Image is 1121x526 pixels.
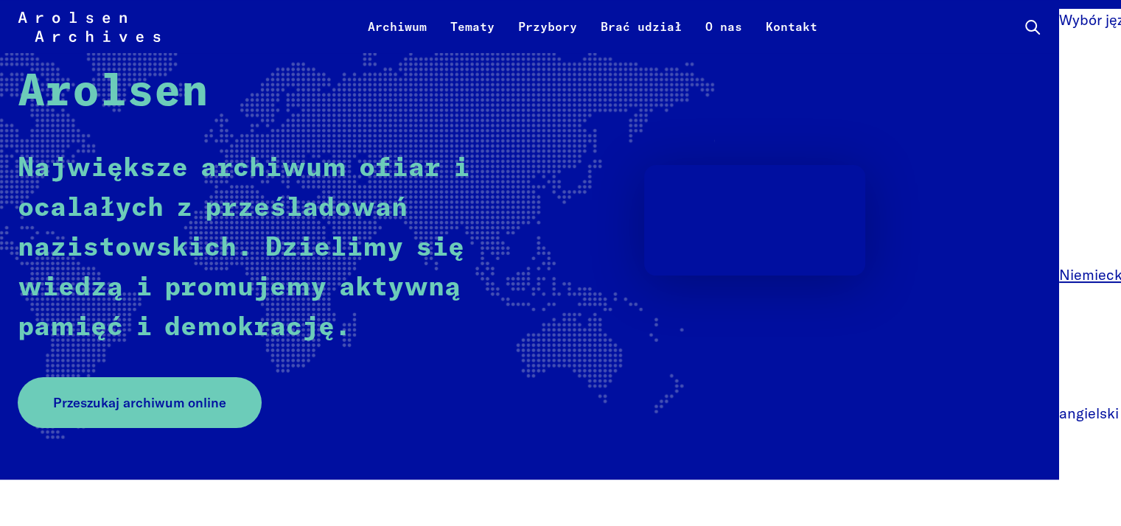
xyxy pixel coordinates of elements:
font: Brać udział [601,19,682,34]
font: Archiwum [368,19,427,34]
font: Kontakt [766,19,817,34]
font: Przybory [518,19,577,34]
a: Przeszukaj archiwum online [18,377,262,428]
font: Archiwum Arolsen [18,18,264,115]
a: Przybory [506,18,589,53]
font: O nas [705,19,742,34]
font: Największe archiwum ofiar i ocalałych z prześladowań nazistowskich. Dzielimy się wiedzą i promuje... [18,155,469,341]
a: Tematy [439,18,506,53]
a: Kontakt [754,18,829,53]
a: Brać udział [589,18,694,53]
font: Przeszukaj archiwum online [53,394,226,411]
nav: Podstawowy [356,9,829,44]
font: angielski [1059,404,1119,422]
a: Archiwum [356,18,439,53]
a: O nas [694,18,754,53]
font: Tematy [450,19,495,34]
